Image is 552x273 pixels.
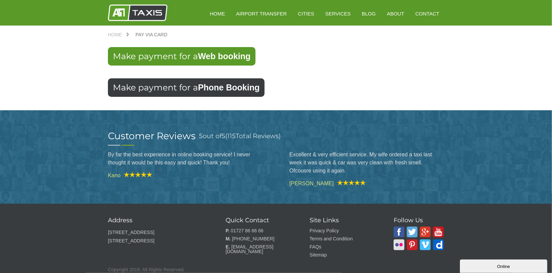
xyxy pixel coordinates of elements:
[108,131,196,141] h2: Customer Reviews
[310,244,321,249] a: FAQs
[231,228,263,233] a: 01727 86 66 66
[108,32,129,37] a: Home
[108,228,209,245] p: [STREET_ADDRESS] [STREET_ADDRESS]
[108,146,263,172] blockquote: By far the best experience in online booking service! I never thought it would be this easy and q...
[310,228,339,233] a: Privacy Policy
[289,180,444,186] cite: [PERSON_NAME]
[198,83,260,92] strong: Phone Booking
[334,180,366,185] img: A1 Taxis Review
[382,5,409,22] a: About
[310,252,327,258] a: Sitemap
[108,217,209,223] h3: Address
[222,132,225,140] span: 5
[108,172,263,178] cite: Kano
[120,172,152,177] img: A1 Taxis Review
[226,244,230,249] strong: E.
[460,258,549,273] iframe: chat widget
[289,146,444,180] blockquote: Excellent & very efficient service. My wife ordered a taxi last week it was quick & car was very ...
[321,5,356,22] a: Services
[231,5,291,22] a: Airport Transfer
[293,5,319,22] a: Cities
[199,131,281,141] h3: out of ( Total Reviews)
[108,78,265,97] a: Make payment for aPhone Booking
[232,236,274,241] a: [PHONE_NUMBER]
[226,236,231,241] strong: M.
[394,217,444,223] h3: Follow Us
[226,217,293,223] h3: Quick Contact
[227,132,236,140] span: 115
[198,51,250,61] strong: Web booking
[357,5,381,22] a: Blog
[205,5,230,22] a: HOME
[310,236,353,241] a: Terms and Condition
[411,5,444,22] a: Contact
[129,32,174,37] a: Pay via Card
[226,228,229,233] strong: P.
[199,132,203,140] span: 5
[394,227,404,237] img: A1 Taxis
[310,217,377,223] h3: Site Links
[108,4,167,21] img: A1 Taxis
[226,244,273,254] a: [EMAIL_ADDRESS][DOMAIN_NAME]
[108,47,255,66] a: Make payment for aWeb booking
